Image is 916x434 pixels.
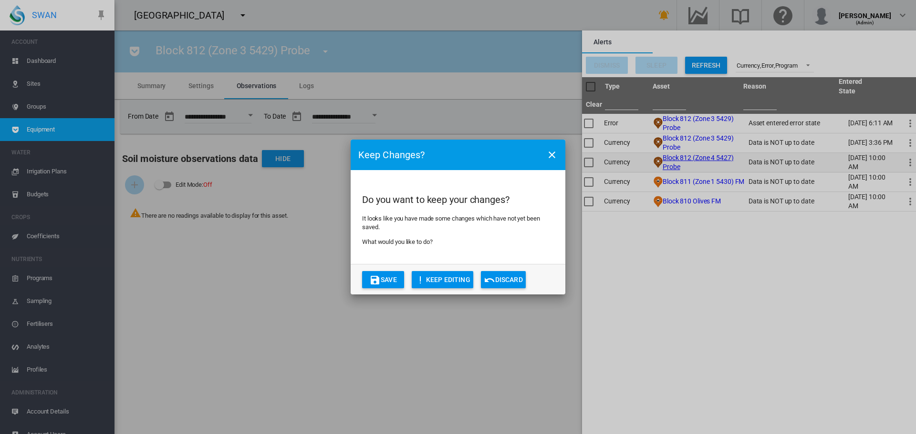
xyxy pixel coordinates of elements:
button: icon-undoDiscard [481,271,526,288]
md-icon: icon-content-save [369,274,381,286]
h3: Keep Changes? [358,148,425,161]
p: It looks like you have made some changes which have not yet been saved. [362,214,554,232]
md-dialog: Do you ... [351,140,565,295]
md-icon: icon-exclamation [415,274,426,286]
button: icon-close [542,145,562,164]
md-icon: icon-close [546,149,558,161]
h2: Do you want to keep your changes? [362,193,554,206]
p: What would you like to do? [362,238,554,246]
button: icon-content-saveSave [362,271,404,288]
md-icon: icon-undo [484,274,495,286]
button: icon-exclamationKEEP EDITING [412,271,473,288]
